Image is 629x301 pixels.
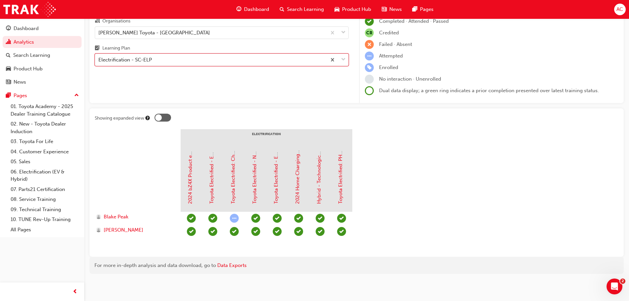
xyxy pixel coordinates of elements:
a: news-iconNews [376,3,407,16]
a: All Pages [8,225,82,235]
div: [PERSON_NAME] Toyota - [GEOGRAPHIC_DATA] [98,29,210,36]
a: 07. Parts21 Certification [8,184,82,195]
span: Failed · Absent [379,41,412,47]
span: guage-icon [236,5,241,14]
div: Dashboard [14,25,39,32]
div: Organisations [102,18,130,24]
span: down-icon [341,56,346,64]
span: learningRecordVerb_ATTEMPT-icon [230,214,239,223]
a: 02. New - Toyota Dealer Induction [8,119,82,136]
a: Dashboard [3,22,82,35]
span: Dual data display; a green ring indicates a prior completion presented over latest training status. [379,88,599,94]
span: Blake Peak [104,213,128,221]
span: learningRecordVerb_FAIL-icon [365,40,374,49]
a: 2024 bZ4X Product eLearning [187,135,193,204]
span: learningRecordVerb_COMPLETE-icon [316,214,325,223]
span: pages-icon [6,93,11,99]
span: up-icon [74,91,79,100]
span: learningRecordVerb_PASS-icon [337,227,346,236]
a: search-iconSearch Learning [274,3,329,16]
span: No interaction · Unenrolled [379,76,441,82]
a: guage-iconDashboard [231,3,274,16]
div: Learning Plan [102,45,130,52]
span: learningRecordVerb_PASS-icon [187,227,196,236]
span: search-icon [6,53,11,58]
a: Blake Peak [96,213,174,221]
span: learningRecordVerb_PASS-icon [251,214,260,223]
span: learningRecordVerb_PASS-icon [251,227,260,236]
span: learningRecordVerb_PASS-icon [337,214,346,223]
span: learningRecordVerb_PASS-icon [208,227,217,236]
div: Search Learning [13,52,50,59]
a: Toyota Electrified: PHEV Basics [337,133,343,204]
a: 10. TUNE Rev-Up Training [8,214,82,225]
span: prev-icon [73,288,78,296]
span: down-icon [341,28,346,37]
span: organisation-icon [95,18,100,24]
span: news-icon [382,5,387,14]
div: Electrification [181,129,352,146]
a: Data Exports [217,262,247,268]
a: Search Learning [3,49,82,61]
span: learningRecordVerb_PASS-icon [208,214,217,223]
span: 2 [620,279,625,284]
div: Tooltip anchor [145,115,151,121]
span: learningRecordVerb_NONE-icon [365,75,374,84]
a: 09. Technical Training [8,205,82,215]
a: 03. Toyota For Life [8,136,82,147]
a: 08. Service Training [8,194,82,205]
button: Pages [3,90,82,102]
a: 06. Electrification (EV & Hybrid) [8,167,82,184]
span: Enrolled [379,64,398,70]
span: learningRecordVerb_PASS-icon [187,214,196,223]
a: pages-iconPages [407,3,439,16]
span: learningRecordVerb_PASS-icon [230,227,239,236]
span: learningRecordVerb_PASS-icon [294,227,303,236]
span: learningRecordVerb_COMPLETE-icon [316,227,325,236]
span: search-icon [280,5,284,14]
a: 01. Toyota Academy - 2025 Dealer Training Catalogue [8,101,82,119]
iframe: Intercom live chat [607,279,622,294]
span: learningplan-icon [95,46,100,52]
span: guage-icon [6,26,11,32]
span: Search Learning [287,6,324,13]
a: car-iconProduct Hub [329,3,376,16]
a: Product Hub [3,63,82,75]
span: News [389,6,402,13]
span: Attempted [379,53,403,59]
span: learningRecordVerb_ATTEMPT-icon [365,52,374,60]
a: Analytics [3,36,82,48]
span: Pages [420,6,434,13]
a: 04. Customer Experience [8,147,82,157]
span: learningRecordVerb_ENROLL-icon [365,63,374,72]
span: Completed · Attended · Passed [379,18,449,24]
img: Trak [3,2,56,17]
a: Toyota Electrified - EV Basics and Charging [209,104,215,204]
button: DashboardAnalyticsSearch LearningProduct HubNews [3,21,82,90]
div: For more in-depth analysis and data download, go to [94,262,619,269]
div: Showing expanded view [95,115,144,122]
a: [PERSON_NAME] [96,226,174,234]
span: AC [616,6,623,13]
a: News [3,76,82,88]
a: Toyota Electrified - EV Range [273,137,279,204]
div: Product Hub [14,65,43,73]
button: AC [614,4,626,15]
a: 05. Sales [8,157,82,167]
span: [PERSON_NAME] [104,226,143,234]
span: Credited [379,30,399,36]
span: Dashboard [244,6,269,13]
span: learningRecordVerb_PASS-icon [273,227,282,236]
span: news-icon [6,79,11,85]
div: Pages [14,92,27,99]
div: Electrification - SC-ELP [98,56,152,64]
span: learningRecordVerb_COMPLETE-icon [365,17,374,26]
div: News [14,78,26,86]
span: Product Hub [342,6,371,13]
span: null-icon [365,28,374,37]
span: chart-icon [6,39,11,45]
span: pages-icon [412,5,417,14]
span: learningRecordVerb_PASS-icon [294,214,303,223]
